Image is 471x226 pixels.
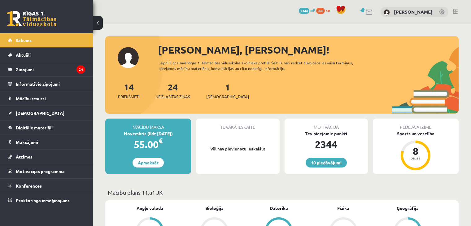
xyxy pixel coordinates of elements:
[16,198,70,203] span: Proktoringa izmēģinājums
[8,48,85,62] a: Aktuāli
[206,81,249,100] a: 1[DEMOGRAPHIC_DATA]
[76,65,85,74] i: 24
[310,8,315,13] span: mP
[16,168,65,174] span: Motivācijas programma
[285,137,368,152] div: 2344
[16,135,85,149] legend: Maksājumi
[316,8,333,13] a: 998 xp
[299,8,315,13] a: 2344 mP
[16,110,64,116] span: [DEMOGRAPHIC_DATA]
[8,77,85,91] a: Informatīvie ziņojumi
[373,130,459,171] a: Sports un veselība 8 balles
[285,119,368,130] div: Motivācija
[16,52,31,58] span: Aktuāli
[337,205,349,211] a: Fizika
[7,11,56,26] a: Rīgas 1. Tālmācības vidusskola
[285,130,368,137] div: Tev pieejamie punkti
[16,125,53,130] span: Digitālie materiāli
[118,81,139,100] a: 14Priekšmeti
[137,205,163,211] a: Angļu valoda
[105,130,191,137] div: Novembris (līdz [DATE])
[8,91,85,106] a: Mācību resursi
[406,156,425,160] div: balles
[196,119,279,130] div: Tuvākā ieskaite
[158,42,459,57] div: [PERSON_NAME], [PERSON_NAME]!
[270,205,288,211] a: Datorika
[8,120,85,135] a: Digitālie materiāli
[326,8,330,13] span: xp
[16,154,33,159] span: Atzīmes
[205,205,224,211] a: Bioloģija
[8,135,85,149] a: Maksājumi
[199,146,276,152] p: Vēl nav pievienotu ieskaišu!
[16,62,85,76] legend: Ziņojumi
[105,119,191,130] div: Mācību maksa
[155,81,190,100] a: 24Neizlasītās ziņas
[8,33,85,47] a: Sākums
[118,93,139,100] span: Priekšmeti
[373,130,459,137] div: Sports un veselība
[8,106,85,120] a: [DEMOGRAPHIC_DATA]
[108,188,456,197] p: Mācību plāns 11.a1 JK
[397,205,419,211] a: Ģeogrāfija
[8,164,85,178] a: Motivācijas programma
[206,93,249,100] span: [DEMOGRAPHIC_DATA]
[159,60,371,71] div: Laipni lūgts savā Rīgas 1. Tālmācības vidusskolas skolnieka profilā. Šeit Tu vari redzēt tuvojošo...
[16,37,32,43] span: Sākums
[384,9,390,15] img: Alekss Hasans Jerli
[306,158,347,167] a: 10 piedāvājumi
[16,96,46,101] span: Mācību resursi
[299,8,309,14] span: 2344
[133,158,164,167] a: Apmaksāt
[8,179,85,193] a: Konferences
[105,137,191,152] div: 55.00
[394,9,433,15] a: [PERSON_NAME]
[8,62,85,76] a: Ziņojumi24
[8,150,85,164] a: Atzīmes
[316,8,325,14] span: 998
[373,119,459,130] div: Pēdējā atzīme
[16,77,85,91] legend: Informatīvie ziņojumi
[16,183,42,189] span: Konferences
[159,136,163,145] span: €
[8,193,85,207] a: Proktoringa izmēģinājums
[155,93,190,100] span: Neizlasītās ziņas
[406,146,425,156] div: 8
